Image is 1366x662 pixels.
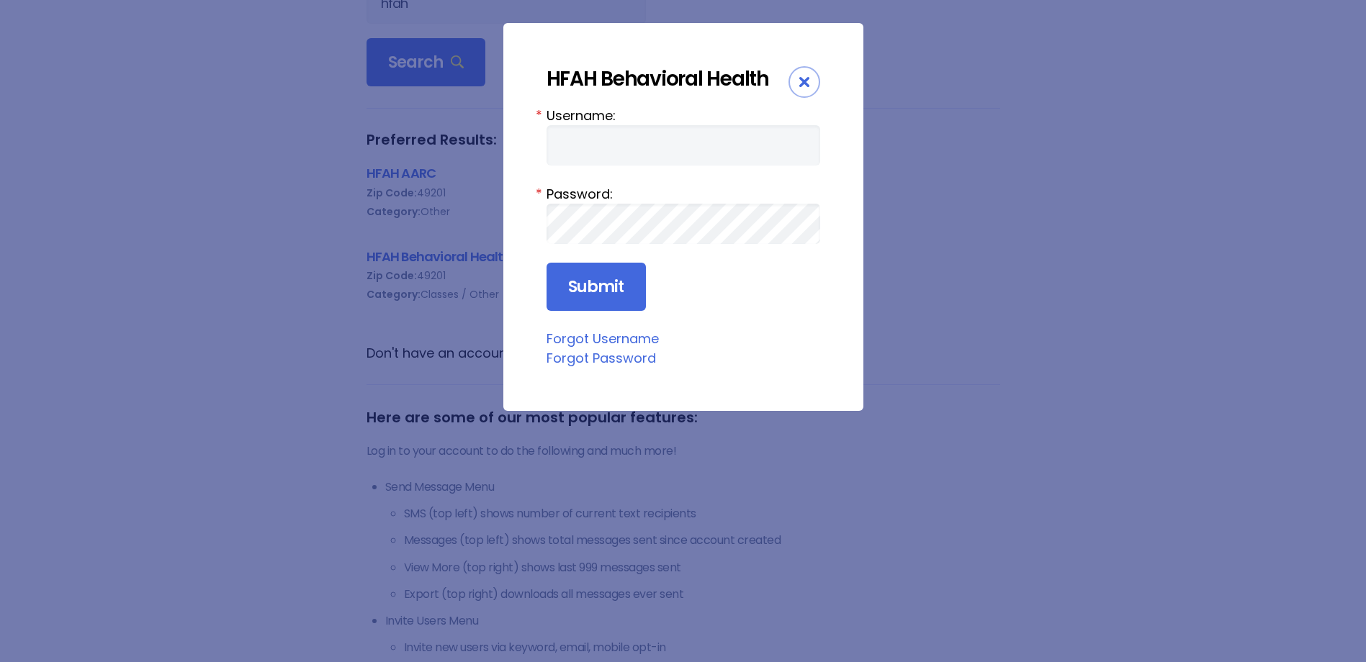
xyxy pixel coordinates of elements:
div: Close [788,66,820,98]
label: Password: [547,184,820,204]
label: Username: [547,106,820,125]
a: Forgot Password [547,349,656,367]
div: HFAH Behavioral Health [547,66,788,91]
input: Submit [547,263,646,312]
a: Forgot Username [547,330,659,348]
